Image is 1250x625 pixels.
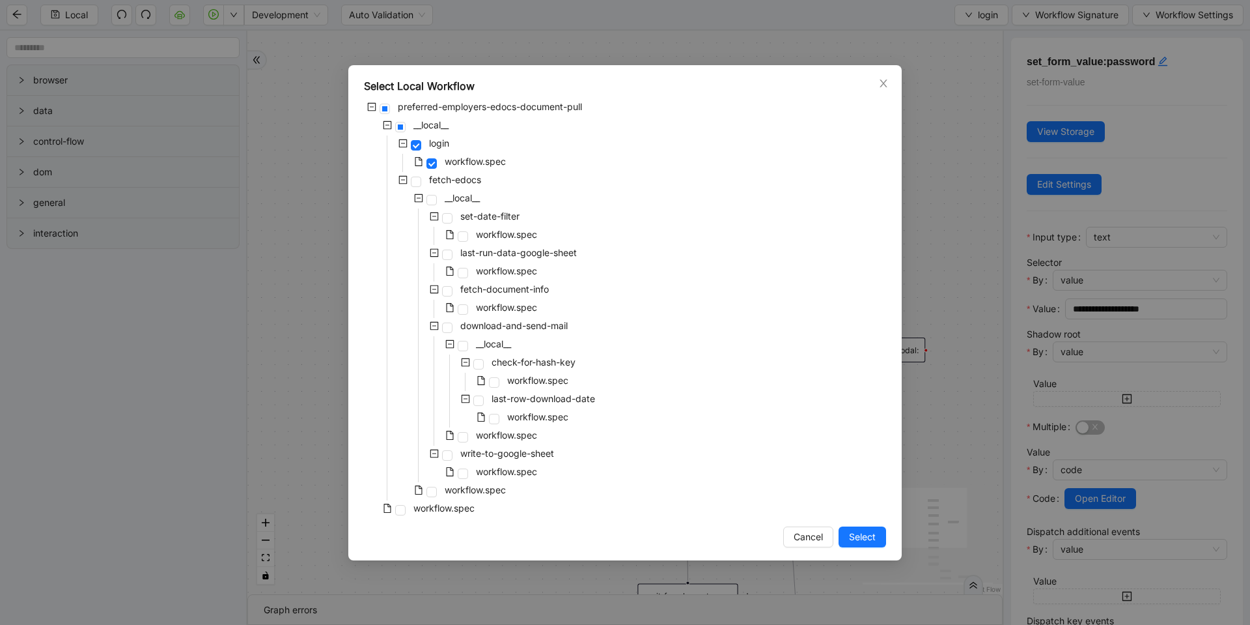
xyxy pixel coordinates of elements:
[395,99,585,115] span: preferred-employers-edocs-document-pull
[445,192,480,203] span: __local__
[461,394,470,403] span: minus-square
[445,230,454,239] span: file
[473,336,514,352] span: __local__
[398,175,408,184] span: minus-square
[507,411,568,422] span: workflow.spec
[476,229,537,240] span: workflow.spec
[849,530,876,544] span: Select
[430,212,439,221] span: minus-square
[445,156,506,167] span: workflow.spec
[461,358,470,367] span: minus-square
[489,391,598,407] span: last-row-download-date
[505,409,571,425] span: workflow.spec
[783,527,833,547] button: Cancel
[442,482,508,498] span: workflow.spec
[460,448,554,459] span: write-to-google-sheet
[507,375,568,386] span: workflow.spec
[442,190,482,206] span: __local__
[445,267,454,276] span: file
[460,247,577,258] span: last-run-data-google-sheet
[492,393,595,404] span: last-row-download-date
[492,356,576,368] span: check-for-hash-key
[876,76,891,91] button: Close
[426,172,484,188] span: fetch-edocs
[383,121,392,130] span: minus-square
[411,501,477,516] span: workflow.spec
[430,321,439,330] span: minus-square
[473,464,540,480] span: workflow.spec
[473,263,540,279] span: workflow.spec
[473,227,540,242] span: workflow.spec
[426,136,452,151] span: login
[430,449,439,458] span: minus-square
[458,282,551,297] span: fetch-document-info
[878,78,889,89] span: close
[398,101,582,112] span: preferred-employers-edocs-document-pull
[458,318,570,334] span: download-and-send-mail
[477,413,486,422] span: file
[476,338,511,349] span: __local__
[458,209,522,224] span: set-date-filter
[430,248,439,257] span: minus-square
[383,504,392,513] span: file
[477,376,486,385] span: file
[476,302,537,313] span: workflow.spec
[476,429,537,441] span: workflow.spec
[442,154,508,169] span: workflow.spec
[476,466,537,477] span: workflow.spec
[411,117,451,133] span: __local__
[445,340,454,349] span: minus-square
[473,428,540,443] span: workflow.spec
[414,194,423,203] span: minus-square
[367,102,376,111] span: minus-square
[460,320,568,331] span: download-and-send-mail
[445,467,454,476] span: file
[413,119,449,130] span: __local__
[364,78,886,94] div: Select Local Workflow
[430,285,439,294] span: minus-square
[458,245,579,261] span: last-run-data-google-sheet
[445,431,454,440] span: file
[460,283,549,295] span: fetch-document-info
[413,502,475,514] span: workflow.spec
[458,446,557,461] span: write-to-google-sheet
[414,157,423,166] span: file
[398,139,408,148] span: minus-square
[429,174,481,185] span: fetch-edocs
[445,303,454,312] span: file
[476,265,537,276] span: workflow.spec
[489,355,578,370] span: check-for-hash-key
[473,300,540,315] span: workflow.spec
[445,484,506,495] span: workflow.spec
[839,527,886,547] button: Select
[429,138,449,149] span: login
[414,486,423,495] span: file
[505,373,571,388] span: workflow.spec
[794,530,823,544] span: Cancel
[460,211,520,222] span: set-date-filter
